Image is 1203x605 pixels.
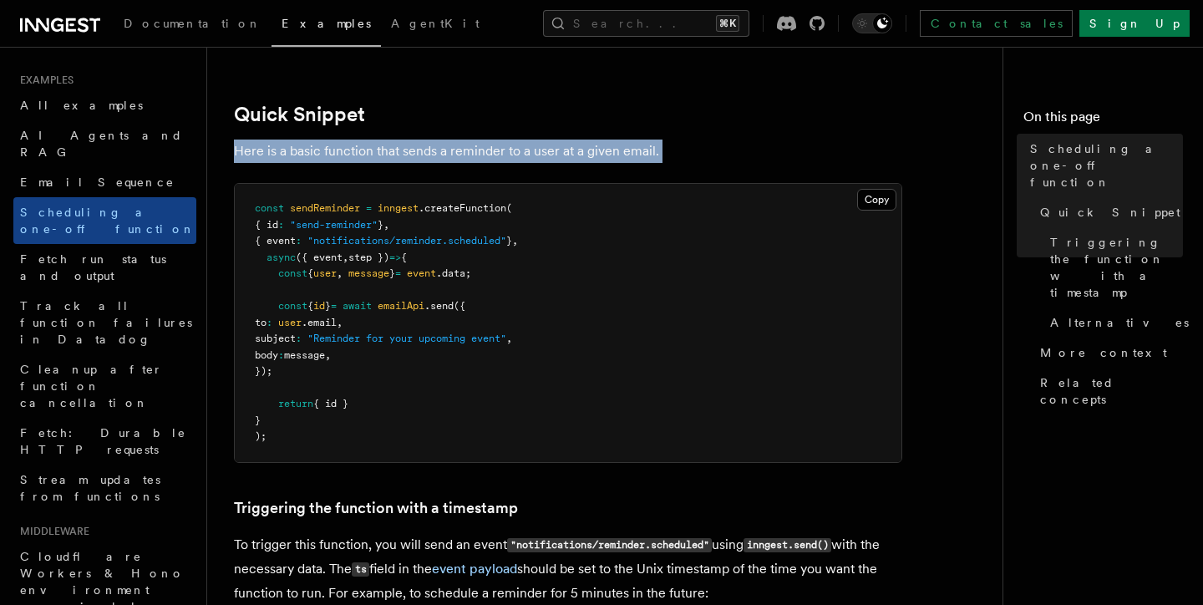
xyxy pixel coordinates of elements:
a: Contact sales [920,10,1073,37]
a: event payload [432,561,517,577]
p: To trigger this function, you will send an event using with the necessary data. The field in the ... [234,533,902,605]
a: Cleanup after function cancellation [13,354,196,418]
a: All examples [13,90,196,120]
code: "notifications/reminder.scheduled" [507,538,712,552]
a: Scheduling a one-off function [13,197,196,244]
span: More context [1040,344,1167,361]
span: { id } [313,398,348,409]
span: Email Sequence [20,175,175,189]
a: Fetch run status and output [13,244,196,291]
span: body [255,349,278,361]
span: message [284,349,325,361]
span: "Reminder for your upcoming event" [307,333,506,344]
span: , [325,349,331,361]
span: All examples [20,99,143,112]
span: subject [255,333,296,344]
span: AI Agents and RAG [20,129,183,159]
span: Middleware [13,525,89,538]
a: Stream updates from functions [13,465,196,511]
span: : [296,333,302,344]
a: Scheduling a one-off function [1023,134,1183,197]
a: Quick Snippet [1033,197,1183,227]
span: return [278,398,313,409]
span: Fetch: Durable HTTP requests [20,426,186,456]
a: Examples [272,5,381,47]
span: Fetch run status and output [20,252,166,282]
a: AI Agents and RAG [13,120,196,167]
a: Triggering the function with a timestamp [1043,227,1183,308]
span: Examples [13,74,74,87]
a: AgentKit [381,5,490,45]
a: Sign Up [1079,10,1190,37]
a: Email Sequence [13,167,196,197]
a: Alternatives [1043,308,1183,338]
a: Related concepts [1033,368,1183,414]
h4: On this page [1023,107,1183,134]
span: , [506,333,512,344]
a: Triggering the function with a timestamp [234,496,518,520]
span: Cleanup after function cancellation [20,363,163,409]
span: Documentation [124,17,261,30]
span: Examples [282,17,371,30]
span: AgentKit [391,17,480,30]
span: Scheduling a one-off function [20,206,195,236]
a: Documentation [114,5,272,45]
span: Scheduling a one-off function [1030,140,1183,191]
span: Quick Snippet [1040,204,1180,221]
a: Track all function failures in Datadog [13,291,196,354]
kbd: ⌘K [716,15,739,32]
a: More context [1033,338,1183,368]
button: Search...⌘K [543,10,749,37]
button: Toggle dark mode [852,13,892,33]
span: }); [255,365,272,377]
span: } [255,414,261,426]
span: Related concepts [1040,374,1183,408]
span: ); [255,430,266,442]
a: Fetch: Durable HTTP requests [13,418,196,465]
span: Alternatives [1050,314,1189,331]
code: inngest.send() [744,538,831,552]
span: : [278,349,284,361]
code: ts [352,562,369,577]
span: Triggering the function with a timestamp [1050,234,1183,301]
span: Stream updates from functions [20,473,160,503]
span: Track all function failures in Datadog [20,299,192,346]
